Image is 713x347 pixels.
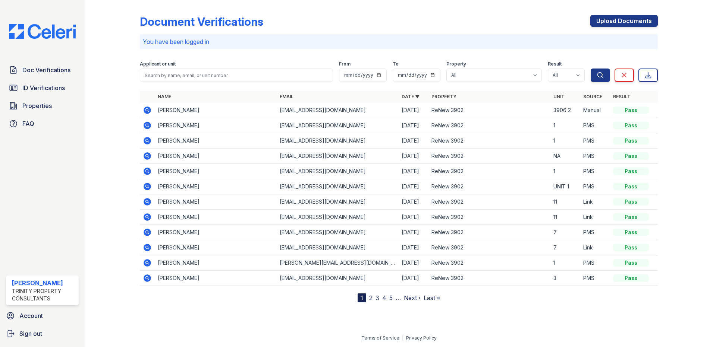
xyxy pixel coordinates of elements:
td: [DATE] [399,225,428,240]
td: [EMAIL_ADDRESS][DOMAIN_NAME] [277,118,399,133]
td: 1 [550,164,580,179]
td: ReNew 3902 [428,164,550,179]
a: Properties [6,98,79,113]
label: Property [446,61,466,67]
td: ReNew 3902 [428,179,550,194]
td: [DATE] [399,103,428,118]
td: [EMAIL_ADDRESS][DOMAIN_NAME] [277,133,399,149]
td: PMS [580,118,610,133]
td: PMS [580,225,610,240]
td: [PERSON_NAME] [155,225,277,240]
span: … [396,293,401,302]
td: [PERSON_NAME] [155,164,277,179]
td: 11 [550,210,580,225]
td: [PERSON_NAME] [155,194,277,210]
div: Document Verifications [140,15,263,28]
td: ReNew 3902 [428,149,550,164]
td: [EMAIL_ADDRESS][DOMAIN_NAME] [277,103,399,118]
label: From [339,61,351,67]
td: PMS [580,164,610,179]
td: ReNew 3902 [428,133,550,149]
a: ID Verifications [6,80,79,95]
td: PMS [580,133,610,149]
a: 2 [369,294,373,302]
td: 7 [550,240,580,255]
a: Name [158,94,171,99]
a: Account [3,308,82,323]
td: UNIT 1 [550,179,580,194]
td: [PERSON_NAME] [155,210,277,225]
a: Property [431,94,456,99]
a: Result [613,94,631,99]
td: [DATE] [399,118,428,133]
td: [EMAIL_ADDRESS][DOMAIN_NAME] [277,164,399,179]
td: [PERSON_NAME] [155,118,277,133]
div: Pass [613,152,649,160]
td: [DATE] [399,164,428,179]
td: [DATE] [399,194,428,210]
div: [PERSON_NAME] [12,278,76,287]
td: 3906 2 [550,103,580,118]
td: NA [550,149,580,164]
td: [DATE] [399,210,428,225]
a: Unit [553,94,565,99]
td: Manual [580,103,610,118]
td: 1 [550,255,580,271]
td: Link [580,194,610,210]
td: [DATE] [399,179,428,194]
td: [EMAIL_ADDRESS][DOMAIN_NAME] [277,210,399,225]
input: Search by name, email, or unit number [140,69,333,82]
td: [PERSON_NAME] [155,271,277,286]
div: Pass [613,137,649,144]
a: Email [280,94,293,99]
label: Result [548,61,562,67]
td: [EMAIL_ADDRESS][DOMAIN_NAME] [277,240,399,255]
div: Pass [613,183,649,190]
td: ReNew 3902 [428,271,550,286]
a: Doc Verifications [6,63,79,77]
td: PMS [580,255,610,271]
td: [DATE] [399,271,428,286]
a: Date ▼ [402,94,420,99]
td: [EMAIL_ADDRESS][DOMAIN_NAME] [277,271,399,286]
td: PMS [580,149,610,164]
td: ReNew 3902 [428,210,550,225]
td: [PERSON_NAME] [155,240,277,255]
td: Link [580,210,610,225]
td: [DATE] [399,133,428,149]
td: 1 [550,133,580,149]
td: 1 [550,118,580,133]
td: [EMAIL_ADDRESS][DOMAIN_NAME] [277,179,399,194]
a: Sign out [3,326,82,341]
div: Pass [613,198,649,206]
td: [DATE] [399,255,428,271]
td: ReNew 3902 [428,103,550,118]
td: 11 [550,194,580,210]
div: Pass [613,122,649,129]
a: Last » [424,294,440,302]
td: [EMAIL_ADDRESS][DOMAIN_NAME] [277,194,399,210]
div: 1 [358,293,366,302]
a: Source [583,94,602,99]
td: PMS [580,179,610,194]
td: [PERSON_NAME] [155,103,277,118]
td: Link [580,240,610,255]
td: [EMAIL_ADDRESS][DOMAIN_NAME] [277,225,399,240]
div: Pass [613,229,649,236]
p: You have been logged in [143,37,655,46]
td: [PERSON_NAME] [155,255,277,271]
div: Pass [613,274,649,282]
td: ReNew 3902 [428,240,550,255]
span: Properties [22,101,52,110]
span: Account [19,311,43,320]
div: Trinity Property Consultants [12,287,76,302]
td: 3 [550,271,580,286]
div: Pass [613,168,649,175]
a: Upload Documents [590,15,658,27]
td: ReNew 3902 [428,255,550,271]
a: 5 [389,294,393,302]
div: Pass [613,106,649,114]
a: Next › [404,294,421,302]
td: PMS [580,271,610,286]
span: Doc Verifications [22,66,70,74]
